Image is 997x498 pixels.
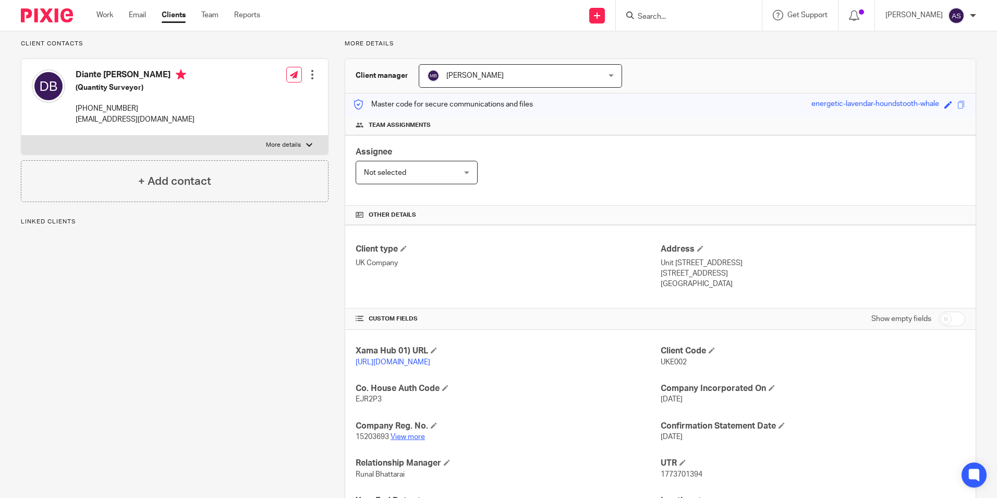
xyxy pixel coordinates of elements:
h5: (Quantity Surveyor) [76,82,194,93]
a: Work [96,10,113,20]
a: View more [391,433,425,441]
span: 1773701394 [661,471,702,478]
h4: Diante [PERSON_NAME] [76,69,194,82]
p: More details [266,141,301,149]
img: svg%3E [427,69,440,82]
img: svg%3E [948,7,965,24]
span: Assignee [356,148,392,156]
p: [PERSON_NAME] [885,10,943,20]
h4: Confirmation Statement Date [661,421,965,432]
i: Primary [176,69,186,80]
p: [GEOGRAPHIC_DATA] [661,279,965,289]
p: Master code for secure communications and files [353,99,533,110]
label: Show empty fields [871,314,931,324]
h4: Company Reg. No. [356,421,660,432]
p: Unit [STREET_ADDRESS] [661,258,965,268]
h4: Address [661,244,965,255]
span: Team assignments [369,121,431,129]
span: EJR2P3 [356,396,382,403]
p: [PHONE_NUMBER] [76,103,194,114]
span: [DATE] [661,396,683,403]
input: Search [637,13,731,22]
h4: Co. House Auth Code [356,383,660,394]
span: [PERSON_NAME] [446,72,504,79]
div: energetic-lavendar-houndstooth-whale [811,99,939,111]
h3: Client manager [356,70,408,81]
h4: Client type [356,244,660,255]
a: [URL][DOMAIN_NAME] [356,359,430,366]
a: Clients [162,10,186,20]
h4: Company Incorporated On [661,383,965,394]
h4: UTR [661,458,965,469]
a: Email [129,10,146,20]
span: [DATE] [661,433,683,441]
p: Client contacts [21,40,329,48]
h4: Relationship Manager [356,458,660,469]
h4: Xama Hub 01) URL [356,346,660,357]
p: More details [345,40,976,48]
p: [EMAIL_ADDRESS][DOMAIN_NAME] [76,114,194,125]
a: Team [201,10,218,20]
h4: Client Code [661,346,965,357]
img: Pixie [21,8,73,22]
p: [STREET_ADDRESS] [661,268,965,279]
span: Not selected [364,169,406,176]
a: Reports [234,10,260,20]
span: 15203693 [356,433,389,441]
span: UKE002 [661,359,687,366]
h4: CUSTOM FIELDS [356,315,660,323]
p: UK Company [356,258,660,268]
span: Runal Bhattarai [356,471,405,478]
p: Linked clients [21,218,329,226]
h4: + Add contact [138,173,211,189]
span: Get Support [787,11,828,19]
img: svg%3E [32,69,65,103]
span: Other details [369,211,416,219]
